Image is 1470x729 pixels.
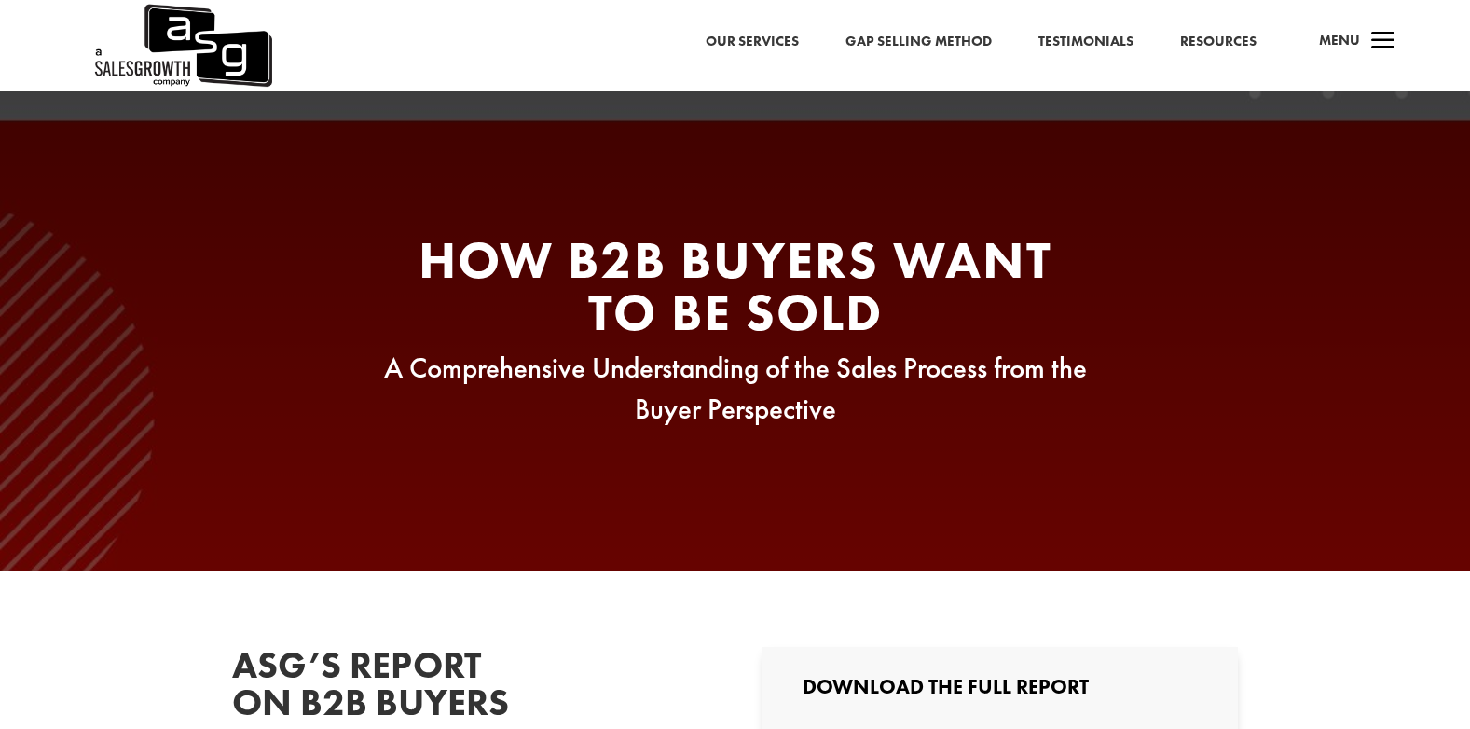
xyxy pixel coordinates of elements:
[384,350,1087,426] span: A Comprehensive Understanding of the Sales Process from the Buyer Perspective
[1365,23,1402,61] span: a
[419,227,1052,346] span: How B2B Buyers Want To Be Sold
[1038,30,1133,54] a: Testimonials
[1180,30,1257,54] a: Resources
[232,641,509,726] span: ASG’s Report on B2B Buyers
[803,677,1198,707] h3: Download the Full Report
[845,30,992,54] a: Gap Selling Method
[1319,31,1360,49] span: Menu
[706,30,799,54] a: Our Services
